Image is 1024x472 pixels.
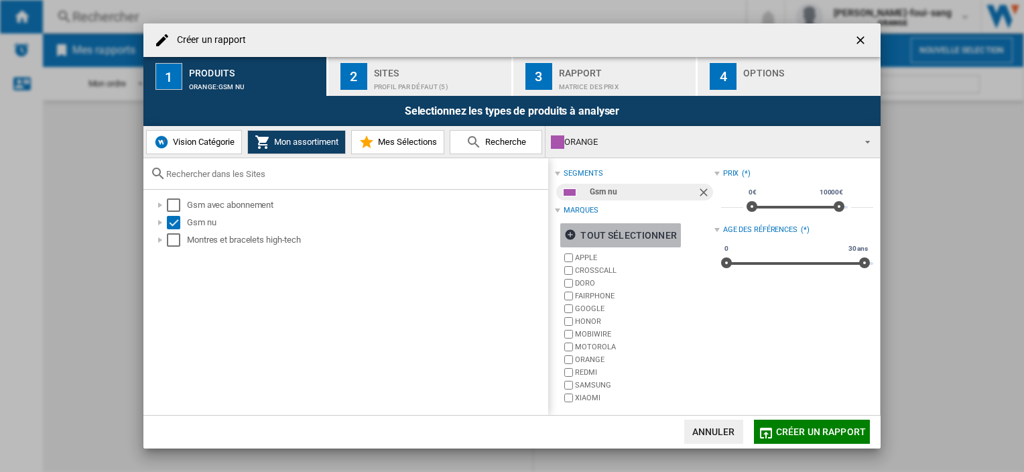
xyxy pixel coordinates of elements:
div: Gsm avec abonnement [187,198,546,212]
span: 10000€ [818,187,845,198]
div: segments [564,168,602,179]
h4: Créer un rapport [170,34,247,47]
button: Mon assortiment [247,130,346,154]
div: ORANGE:Gsm nu [189,76,321,91]
div: Selectionnez les types de produits à analyser [143,96,881,126]
div: Gsm nu [590,184,696,200]
div: 2 [340,63,367,90]
div: 1 [155,63,182,90]
span: Mon assortiment [271,137,338,147]
label: APPLE [575,253,714,263]
label: MOTOROLA [575,342,714,352]
button: Créer un rapport [754,420,870,444]
div: Age des références [723,225,797,235]
label: SAMSUNG [575,380,714,390]
button: Mes Sélections [351,130,444,154]
div: Prix [723,168,739,179]
input: brand.name [564,381,573,390]
div: Options [743,62,875,76]
input: Rechercher dans les Sites [166,169,541,179]
input: brand.name [564,292,573,300]
button: 3 Rapport Matrice des prix [513,57,698,96]
input: brand.name [564,266,573,275]
input: brand.name [564,279,573,288]
input: brand.name [564,330,573,339]
div: Sites [374,62,506,76]
label: REDMI [575,367,714,377]
ng-md-icon: Retirer [697,186,713,202]
label: XIAOMI [575,393,714,403]
label: GOOGLE [575,304,714,314]
input: brand.name [564,368,573,377]
span: Vision Catégorie [170,137,235,147]
div: Profil par défaut (5) [374,76,506,91]
md-checkbox: Select [167,216,187,229]
ng-md-icon: getI18NText('BUTTONS.CLOSE_DIALOG') [854,34,870,50]
div: Produits [189,62,321,76]
span: Créer un rapport [776,426,866,437]
input: brand.name [564,317,573,326]
label: CROSSCALL [575,265,714,276]
button: 4 Options [698,57,881,96]
label: ORANGE [575,355,714,365]
button: Vision Catégorie [146,130,242,154]
div: tout sélectionner [564,223,676,247]
span: 0€ [747,187,759,198]
input: brand.name [564,343,573,351]
label: MOBIWIRE [575,329,714,339]
div: 4 [710,63,737,90]
div: Matrice des prix [559,76,691,91]
input: brand.name [564,394,573,402]
button: getI18NText('BUTTONS.CLOSE_DIALOG') [848,27,875,54]
span: 0 [722,243,730,254]
div: ORANGE [551,133,853,152]
div: Marques [564,205,598,216]
span: Mes Sélections [375,137,437,147]
div: Rapport [559,62,691,76]
button: Recherche [450,130,542,154]
input: brand.name [564,304,573,313]
div: Montres et bracelets high-tech [187,233,546,247]
button: 2 Sites Profil par défaut (5) [328,57,513,96]
button: 1 Produits ORANGE:Gsm nu [143,57,328,96]
label: HONOR [575,316,714,327]
md-checkbox: Select [167,233,187,247]
md-checkbox: Select [167,198,187,212]
span: Recherche [482,137,526,147]
span: 30 ans [846,243,870,254]
img: wiser-icon-blue.png [153,134,170,150]
button: tout sélectionner [560,223,680,247]
button: Annuler [684,420,743,444]
label: FAIRPHONE [575,291,714,301]
input: brand.name [564,253,573,262]
div: 3 [525,63,552,90]
input: brand.name [564,355,573,364]
div: Gsm nu [187,216,546,229]
label: DORO [575,278,714,288]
